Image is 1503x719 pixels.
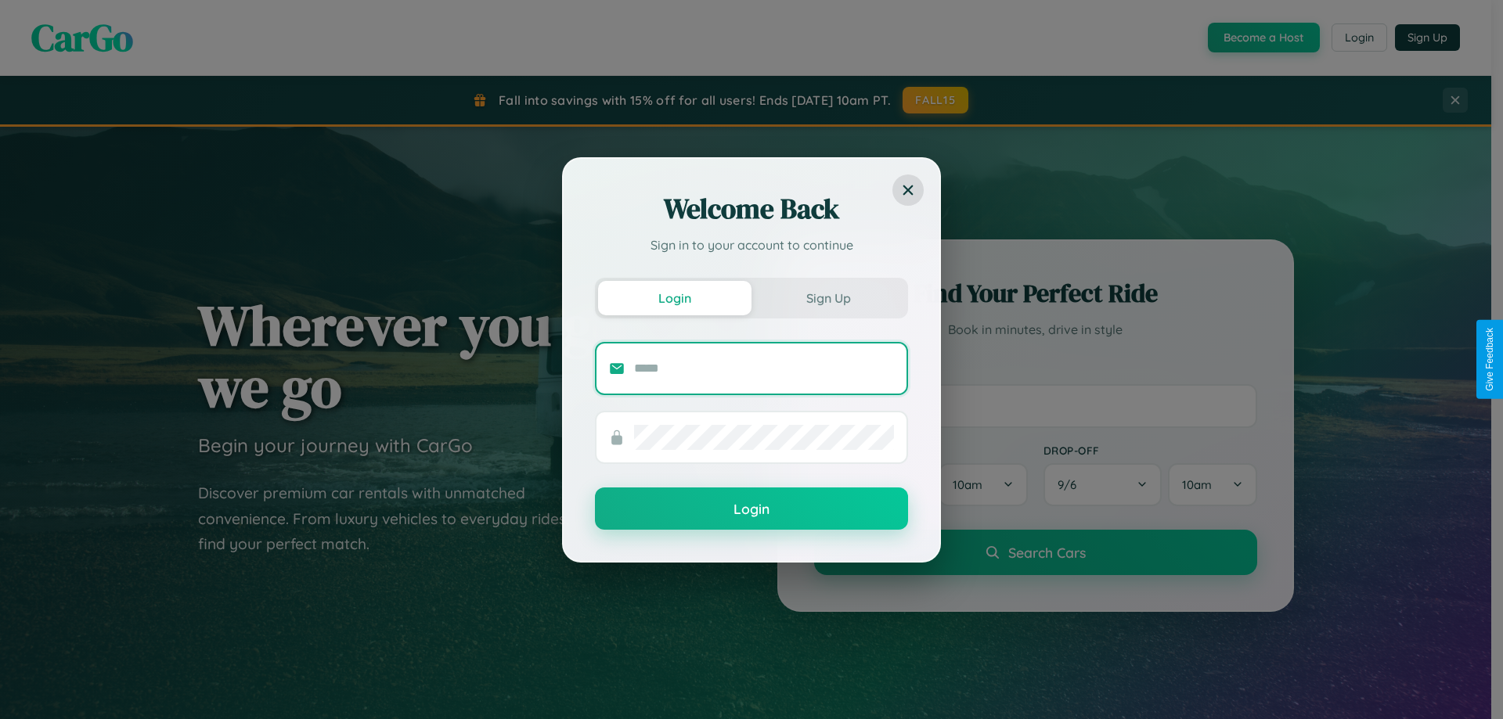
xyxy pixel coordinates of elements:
[595,190,908,228] h2: Welcome Back
[1484,328,1495,391] div: Give Feedback
[598,281,751,315] button: Login
[595,235,908,254] p: Sign in to your account to continue
[751,281,905,315] button: Sign Up
[595,487,908,530] button: Login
